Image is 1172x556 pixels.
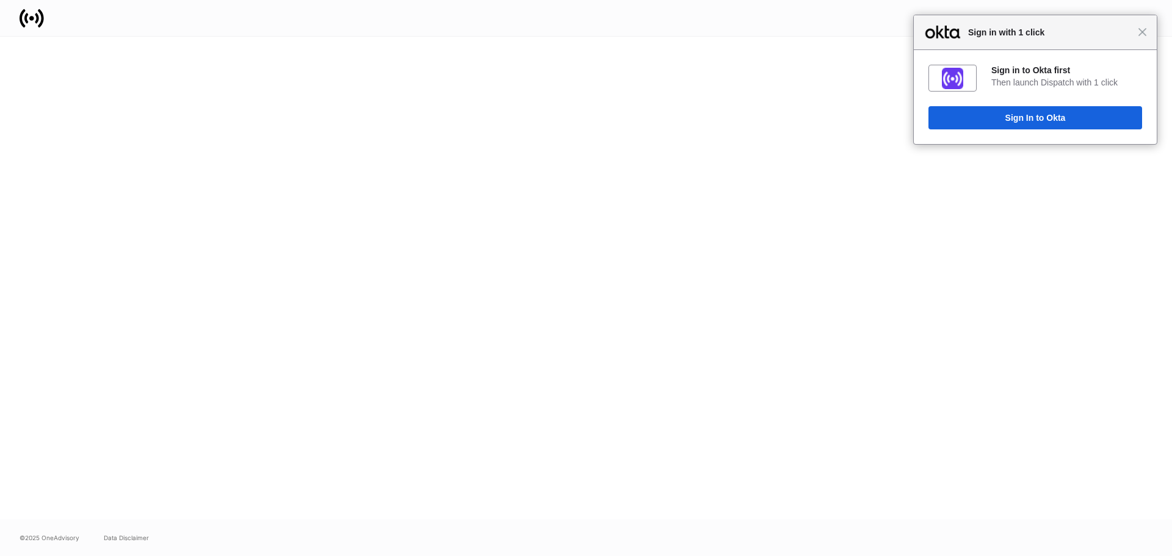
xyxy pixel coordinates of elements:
[962,25,1138,40] span: Sign in with 1 click
[104,533,149,543] a: Data Disclaimer
[928,106,1142,129] button: Sign In to Okta
[20,533,79,543] span: © 2025 OneAdvisory
[991,77,1142,88] div: Then launch Dispatch with 1 click
[942,68,963,89] img: fs018ep249ihOdyJk358
[1138,27,1147,37] span: Close
[991,65,1142,76] div: Sign in to Okta first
